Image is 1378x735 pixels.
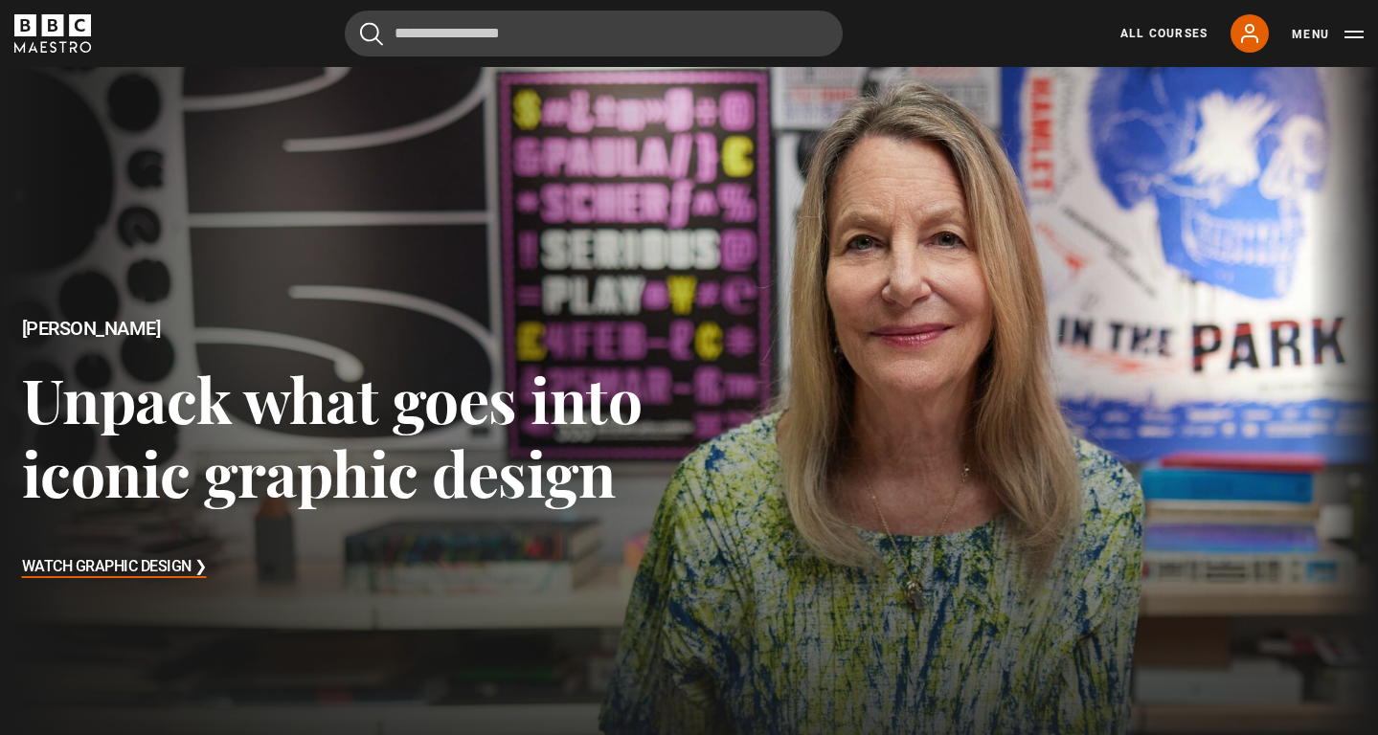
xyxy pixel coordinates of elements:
button: Toggle navigation [1292,25,1364,44]
h3: Watch Graphic Design ❯ [22,553,207,582]
h2: [PERSON_NAME] [22,318,689,340]
button: Submit the search query [360,22,383,46]
h3: Unpack what goes into iconic graphic design [22,362,689,510]
a: All Courses [1120,25,1208,42]
svg: BBC Maestro [14,14,91,53]
input: Search [345,11,843,56]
